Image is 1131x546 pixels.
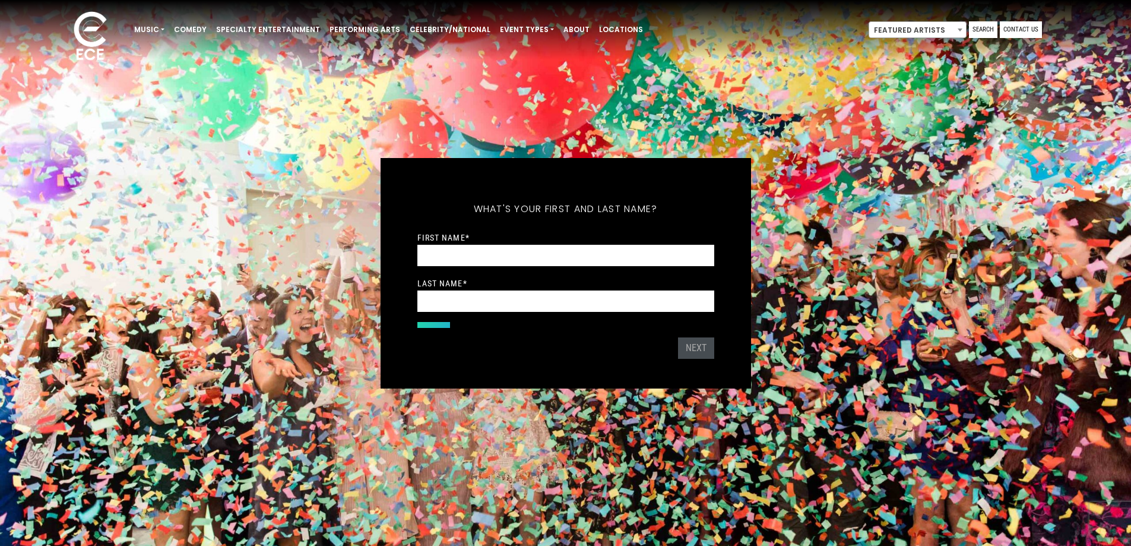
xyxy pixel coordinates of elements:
h5: What's your first and last name? [417,188,714,231]
a: Contact Us [1000,21,1042,38]
a: Search [969,21,997,38]
a: Event Types [495,20,559,40]
img: ece_new_logo_whitev2-1.png [61,8,120,66]
a: Specialty Entertainment [211,20,325,40]
span: Featured Artists [869,22,966,39]
a: About [559,20,594,40]
a: Performing Arts [325,20,405,40]
label: Last Name [417,278,467,289]
a: Celebrity/National [405,20,495,40]
span: Featured Artists [869,21,967,38]
a: Comedy [169,20,211,40]
label: First Name [417,232,470,243]
a: Music [129,20,169,40]
a: Locations [594,20,648,40]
